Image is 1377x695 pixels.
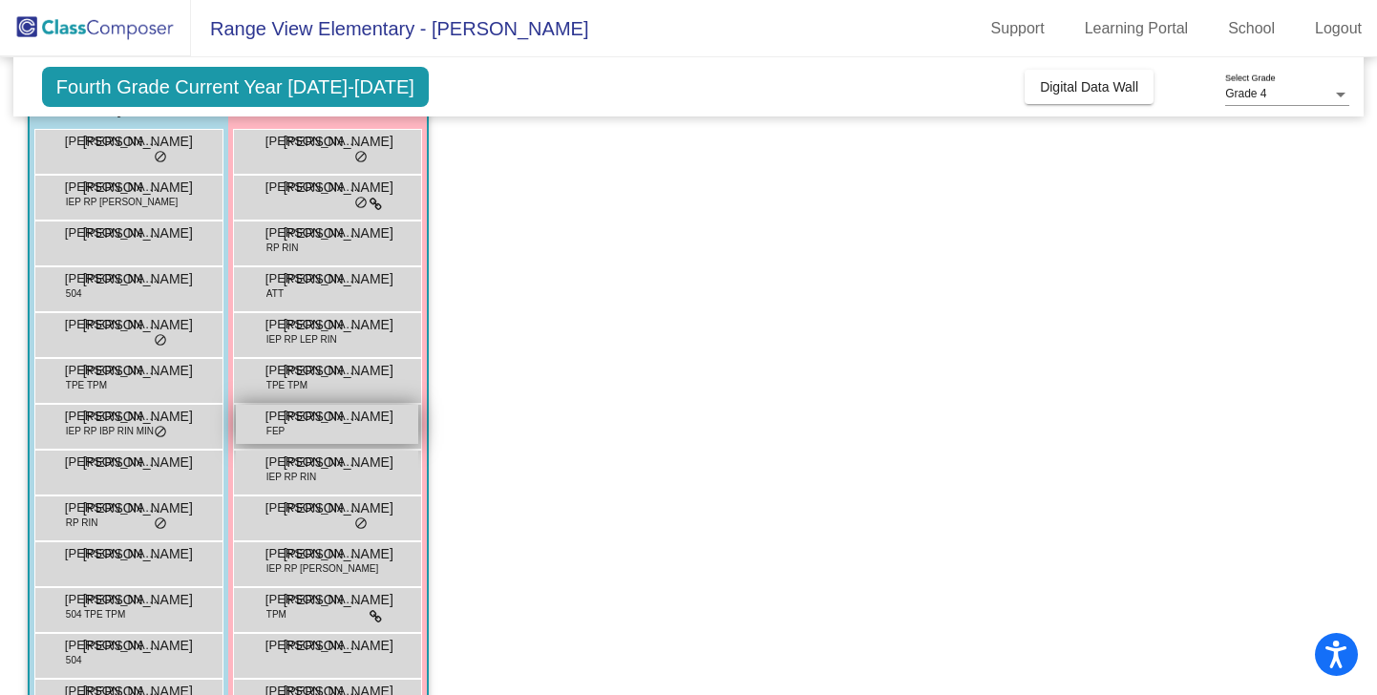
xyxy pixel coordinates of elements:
[265,498,361,517] span: [PERSON_NAME]
[284,407,393,427] span: [PERSON_NAME]
[266,286,284,301] span: ATT
[191,13,588,44] span: Range View Elementary - [PERSON_NAME]
[265,636,361,655] span: [PERSON_NAME]
[265,223,361,242] span: [PERSON_NAME]
[266,332,337,347] span: IEP RP LEP RIN
[266,561,378,576] span: IEP RP [PERSON_NAME]
[65,498,160,517] span: [PERSON_NAME]
[154,150,167,165] span: do_not_disturb_alt
[66,286,82,301] span: 504
[65,315,160,334] span: [PERSON_NAME]
[66,607,125,621] span: 504 TPE TPM
[83,407,193,427] span: [PERSON_NAME]
[83,223,193,243] span: [PERSON_NAME]
[266,607,286,621] span: TPM
[83,636,193,656] span: [PERSON_NAME]
[284,636,393,656] span: [PERSON_NAME]
[1225,87,1266,100] span: Grade 4
[284,544,393,564] span: [PERSON_NAME]
[1213,13,1290,44] a: School
[265,407,361,426] span: [PERSON_NAME]
[266,424,285,438] span: FEP
[1040,79,1138,95] span: Digital Data Wall
[65,361,160,380] span: [PERSON_NAME]
[284,315,393,335] span: [PERSON_NAME]
[284,223,393,243] span: [PERSON_NAME]
[66,195,178,209] span: IEP RP [PERSON_NAME]
[1300,13,1377,44] a: Logout
[265,453,361,472] span: [PERSON_NAME]
[83,498,193,518] span: [PERSON_NAME]
[65,544,160,563] span: [PERSON_NAME]
[83,178,193,198] span: [PERSON_NAME]
[1025,70,1154,104] button: Digital Data Wall
[83,453,193,473] span: [PERSON_NAME]
[65,223,160,242] span: [PERSON_NAME]
[284,178,393,198] span: [PERSON_NAME]
[65,636,160,655] span: [PERSON_NAME]
[265,590,361,609] span: [PERSON_NAME]
[266,378,307,392] span: TPE TPM
[154,333,167,348] span: do_not_disturb_alt
[65,132,160,151] span: [PERSON_NAME]
[83,132,193,152] span: [PERSON_NAME]
[976,13,1060,44] a: Support
[66,378,107,392] span: TPE TPM
[284,361,393,381] span: [PERSON_NAME]
[266,241,299,255] span: RP RIN
[66,653,82,667] span: 504
[66,424,154,438] span: IEP RP IBP RIN MIN
[83,361,193,381] span: [PERSON_NAME]
[65,269,160,288] span: [PERSON_NAME]
[83,269,193,289] span: [PERSON_NAME]
[284,132,393,152] span: [PERSON_NAME]
[265,361,361,380] span: [PERSON_NAME]
[42,67,429,107] span: Fourth Grade Current Year [DATE]-[DATE]
[66,516,98,530] span: RP RIN
[83,315,193,335] span: [PERSON_NAME]
[284,498,393,518] span: [PERSON_NAME]
[266,470,316,484] span: IEP RP RIN
[354,516,368,532] span: do_not_disturb_alt
[83,544,193,564] span: [PERSON_NAME]
[284,269,393,289] span: [PERSON_NAME]
[265,132,361,151] span: [PERSON_NAME]
[65,407,160,426] span: [PERSON_NAME]-[PERSON_NAME]
[154,516,167,532] span: do_not_disturb_alt
[265,315,361,334] span: [PERSON_NAME]
[83,590,193,610] span: [PERSON_NAME]
[265,269,361,288] span: [PERSON_NAME]
[265,178,361,197] span: [PERSON_NAME]
[284,453,393,473] span: [PERSON_NAME]
[65,178,160,197] span: [PERSON_NAME]
[354,150,368,165] span: do_not_disturb_alt
[284,590,393,610] span: [PERSON_NAME]
[65,453,160,472] span: [PERSON_NAME]
[354,196,368,211] span: do_not_disturb_alt
[65,590,160,609] span: [PERSON_NAME]
[154,425,167,440] span: do_not_disturb_alt
[1070,13,1204,44] a: Learning Portal
[265,544,361,563] span: [PERSON_NAME]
